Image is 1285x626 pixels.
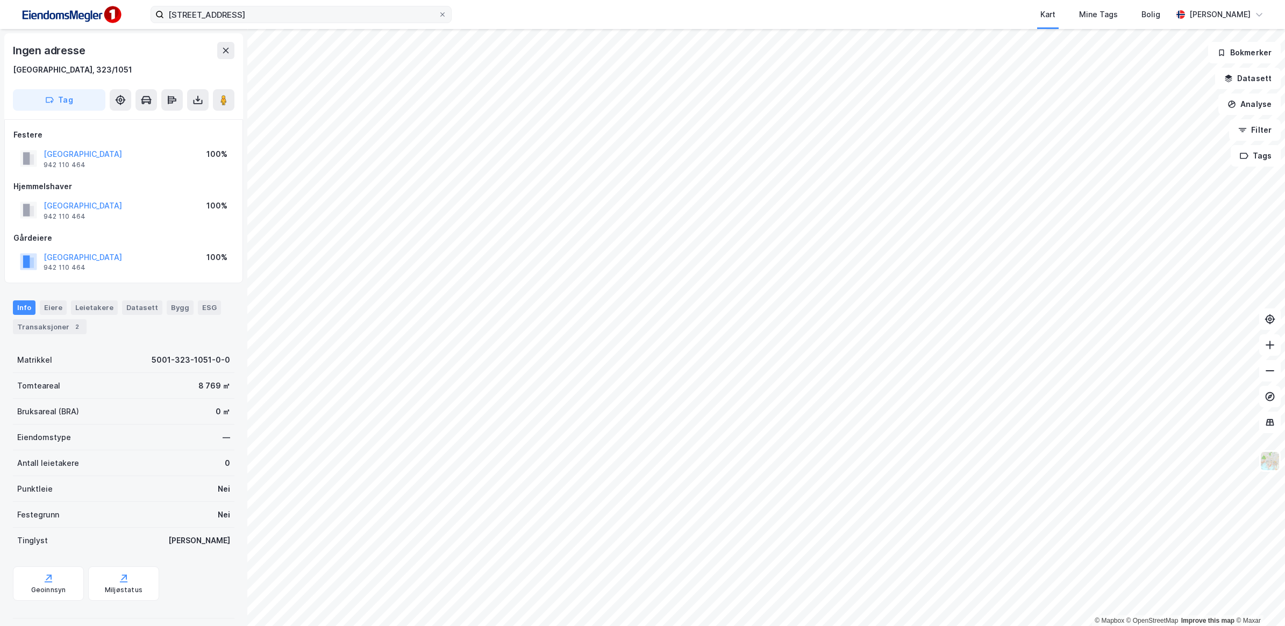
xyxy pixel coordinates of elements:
[17,483,53,495] div: Punktleie
[1095,617,1124,624] a: Mapbox
[1040,8,1055,21] div: Kart
[216,405,230,418] div: 0 ㎡
[44,161,85,169] div: 942 110 464
[218,483,230,495] div: Nei
[17,354,52,366] div: Matrikkel
[13,319,87,334] div: Transaksjoner
[40,300,67,314] div: Eiere
[71,300,118,314] div: Leietakere
[1229,119,1281,141] button: Filter
[1218,93,1281,115] button: Analyse
[13,180,234,193] div: Hjemmelshaver
[218,508,230,521] div: Nei
[1141,8,1160,21] div: Bolig
[206,148,227,161] div: 100%
[152,354,230,366] div: 5001-323-1051-0-0
[17,508,59,521] div: Festegrunn
[1215,68,1281,89] button: Datasett
[1126,617,1179,624] a: OpenStreetMap
[198,300,221,314] div: ESG
[1189,8,1251,21] div: [PERSON_NAME]
[31,586,66,594] div: Geoinnsyn
[17,3,125,27] img: F4PB6Px+NJ5v8B7XTbfpPpyloAAAAASUVORK5CYII=
[13,89,105,111] button: Tag
[44,212,85,221] div: 942 110 464
[1260,451,1280,471] img: Z
[17,457,79,470] div: Antall leietakere
[164,6,438,23] input: Søk på adresse, matrikkel, gårdeiere, leietakere eller personer
[72,321,82,332] div: 2
[13,63,132,76] div: [GEOGRAPHIC_DATA], 323/1051
[168,534,230,547] div: [PERSON_NAME]
[206,199,227,212] div: 100%
[122,300,162,314] div: Datasett
[13,128,234,141] div: Festere
[1231,574,1285,626] div: Kontrollprogram for chat
[1181,617,1234,624] a: Improve this map
[225,457,230,470] div: 0
[13,42,87,59] div: Ingen adresse
[17,534,48,547] div: Tinglyst
[1231,574,1285,626] iframe: Chat Widget
[1208,42,1281,63] button: Bokmerker
[13,300,35,314] div: Info
[17,379,60,392] div: Tomteareal
[17,431,71,444] div: Eiendomstype
[167,300,194,314] div: Bygg
[206,251,227,264] div: 100%
[1079,8,1118,21] div: Mine Tags
[223,431,230,444] div: —
[1231,145,1281,167] button: Tags
[13,232,234,244] div: Gårdeiere
[105,586,142,594] div: Miljøstatus
[17,405,79,418] div: Bruksareal (BRA)
[198,379,230,392] div: 8 769 ㎡
[44,263,85,272] div: 942 110 464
